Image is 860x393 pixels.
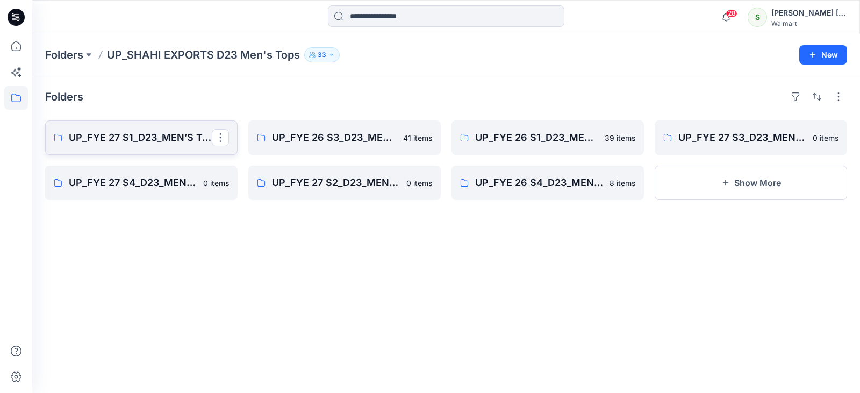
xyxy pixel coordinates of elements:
p: 0 items [406,177,432,189]
span: 28 [726,9,737,18]
p: UP_FYE 27 S4_D23_MEN’S TOP SHAHI [69,175,197,190]
p: UP_FYE 26 S4_D23_MEN’S TOP SHAHI [475,175,603,190]
p: UP_FYE 27 S3_D23_MEN’S TOP SHAHI [678,130,806,145]
p: UP_SHAHI EXPORTS D23 Men's Tops [107,47,300,62]
p: UP_FYE 27 S1_D23_MEN’S TOP SHAHI [69,130,212,145]
p: 39 items [605,132,635,144]
p: 8 items [610,177,635,189]
button: Show More [655,166,847,200]
div: Walmart [771,19,847,27]
p: 33 [318,49,326,61]
a: UP_FYE 27 S1_D23_MEN’S TOP SHAHI [45,120,238,155]
p: UP_FYE 26 S3_D23_MEN’S TOP SHAHI [272,130,397,145]
a: UP_FYE 27 S2_D23_MEN’S TOP SHAHI0 items [248,166,441,200]
p: UP_FYE 27 S2_D23_MEN’S TOP SHAHI [272,175,400,190]
p: UP_FYE 26 S1_D23_MEN’S TOP SHAHI [475,130,598,145]
a: UP_FYE 26 S3_D23_MEN’S TOP SHAHI41 items [248,120,441,155]
a: UP_FYE 27 S3_D23_MEN’S TOP SHAHI0 items [655,120,847,155]
h4: Folders [45,90,83,103]
div: [PERSON_NAME] ​[PERSON_NAME] [771,6,847,19]
div: S​ [748,8,767,27]
a: UP_FYE 26 S1_D23_MEN’S TOP SHAHI39 items [451,120,644,155]
a: Folders [45,47,83,62]
p: 41 items [403,132,432,144]
p: 0 items [813,132,838,144]
p: 0 items [203,177,229,189]
button: 33 [304,47,340,62]
button: New [799,45,847,65]
a: UP_FYE 27 S4_D23_MEN’S TOP SHAHI0 items [45,166,238,200]
a: UP_FYE 26 S4_D23_MEN’S TOP SHAHI8 items [451,166,644,200]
